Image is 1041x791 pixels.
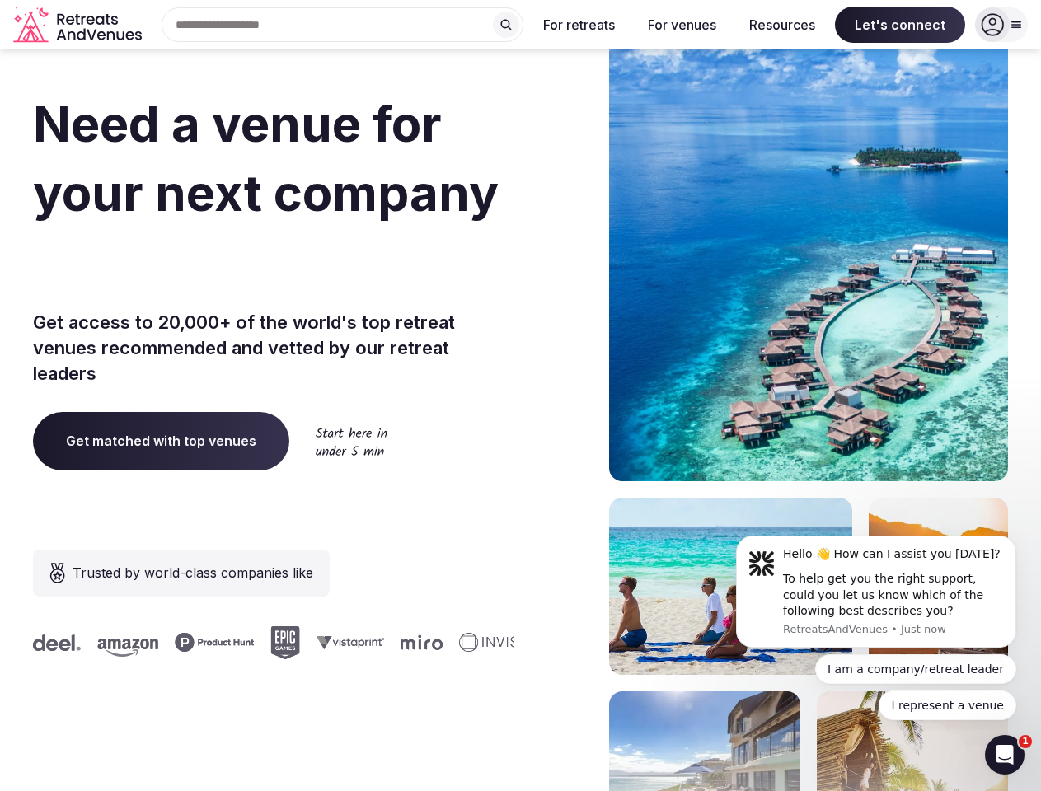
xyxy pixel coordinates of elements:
p: Get access to 20,000+ of the world's top retreat venues recommended and vetted by our retreat lea... [33,310,514,386]
img: woman sitting in back of truck with camels [869,498,1008,675]
span: Let's connect [835,7,965,43]
svg: Invisible company logo [458,633,549,653]
iframe: Intercom live chat [985,735,1025,775]
svg: Retreats and Venues company logo [13,7,145,44]
svg: Vistaprint company logo [316,635,383,649]
button: For venues [635,7,729,43]
img: Start here in under 5 min [316,427,387,456]
span: 1 [1019,735,1032,748]
svg: Deel company logo [32,634,80,651]
img: yoga on tropical beach [609,498,852,675]
span: Need a venue for your next company [33,94,499,222]
span: Trusted by world-class companies like [73,563,313,583]
iframe: Intercom notifications message [711,521,1041,730]
svg: Miro company logo [400,634,442,650]
a: Visit the homepage [13,7,145,44]
button: Resources [736,7,828,43]
a: Get matched with top venues [33,412,289,470]
svg: Epic Games company logo [270,626,299,659]
button: For retreats [530,7,628,43]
